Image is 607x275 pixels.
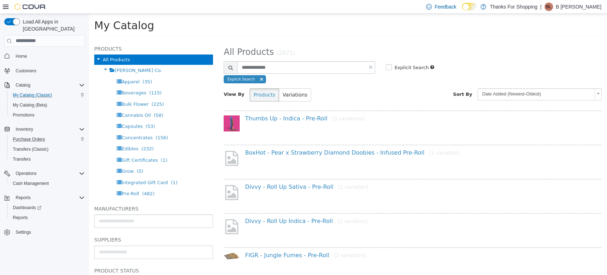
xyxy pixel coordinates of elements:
div: B Luxton [544,2,553,11]
h5: Suppliers [5,222,124,230]
button: Reports [13,193,33,202]
span: Reports [13,193,85,202]
button: My Catalog (Classic) [7,90,87,100]
button: Catalog [13,81,33,89]
span: Settings [13,228,85,237]
span: (1) [72,144,78,149]
h5: Products [5,31,124,39]
span: (156) [67,121,79,126]
span: My Catalog (Classic) [13,92,52,98]
span: My Catalog [5,5,65,18]
span: My Catalog (Beta) [13,102,47,108]
a: My Catalog (Beta) [10,101,50,109]
button: Transfers [7,154,87,164]
a: Cash Management [10,179,52,188]
span: View By [135,78,155,83]
span: (115) [60,76,73,82]
span: Dashboards [13,205,41,211]
input: Dark Mode [462,3,477,10]
a: BoxHot - Pear x Strawberry Diamond Doobies - Infused Pre-Roll[1 variation] [156,135,370,142]
span: Reports [10,213,85,222]
span: Transfers [13,156,31,162]
span: Sort By [364,78,383,83]
span: (225) [63,88,75,93]
small: [2 variations] [245,239,277,244]
span: Capsules [33,110,54,115]
h5: Product Status [5,253,124,261]
img: 150 [135,238,151,246]
small: [1 variation] [249,204,278,210]
span: Feedback [435,3,456,10]
small: (2871) [188,36,206,42]
span: Dashboards [10,203,85,212]
span: Reports [13,215,28,220]
span: (5) [48,155,54,160]
span: Promotions [10,111,85,119]
button: My Catalog (Beta) [7,100,87,110]
button: Reports [7,213,87,223]
span: Operations [13,169,85,178]
button: Inventory [13,125,36,134]
img: Cova [14,3,46,10]
button: Promotions [7,110,87,120]
a: Purchase Orders [10,135,48,144]
span: (1) [82,166,89,171]
span: Customers [13,66,85,75]
a: Transfers [10,155,33,164]
button: Home [1,51,87,61]
a: My Catalog (Classic) [10,91,55,99]
span: (232) [52,132,65,137]
span: Customers [16,68,36,74]
span: Explicit Search [139,63,166,67]
span: (35) [54,65,63,71]
span: Purchase Orders [10,135,85,144]
span: My Catalog (Classic) [10,91,85,99]
button: Settings [1,227,87,237]
span: Home [13,52,85,61]
nav: Complex example [4,48,85,256]
p: | [540,2,542,11]
span: Gift Certificates [33,144,69,149]
a: Thumbs Up - Indica - Pre-Roll[3 variations] [156,101,276,108]
a: Divvy - Roll Up Indica - Pre-Roll[1 variation] [156,204,278,211]
span: My Catalog (Beta) [10,101,85,109]
a: Settings [13,228,34,237]
small: [3 variations] [243,102,276,108]
span: Operations [16,171,37,176]
p: B [PERSON_NAME] [556,2,601,11]
span: Inventory [13,125,85,134]
span: (53) [57,110,66,115]
span: Transfers (Classic) [13,146,48,152]
span: Inventory [16,126,33,132]
span: Cash Management [13,181,49,186]
span: Apparel [33,65,50,71]
span: (58) [65,99,74,104]
button: Operations [1,168,87,178]
button: Inventory [1,124,87,134]
button: Products [161,74,190,88]
span: Load All Apps in [GEOGRAPHIC_DATA] [20,18,85,32]
a: Promotions [10,111,37,119]
span: Cannabis Oil [33,99,62,104]
a: Transfers (Classic) [10,145,51,154]
a: Dashboards [10,203,44,212]
a: Divvy - Roll Up Sativa - Pre-Roll[1 variation] [156,170,279,176]
span: Grow [33,155,45,160]
button: Cash Management [7,178,87,188]
span: Beverages [33,76,57,82]
a: FIGR - Jungle Fumes - Pre-Roll[2 variations] [156,238,277,245]
span: [PERSON_NAME] Co. [26,54,73,59]
img: 150 [135,102,151,118]
span: All Products [135,33,185,43]
img: missing-image.png [135,170,151,187]
a: Date Added (Newest-Oldest) [389,74,513,87]
span: Bulk Flower [33,88,59,93]
span: Cash Management [10,179,85,188]
button: Operations [13,169,39,178]
span: (482) [53,177,66,182]
p: Thanks For Shopping [490,2,537,11]
small: [1 variation] [249,170,279,176]
span: Concentrates [33,121,64,126]
span: Transfers [10,155,85,164]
